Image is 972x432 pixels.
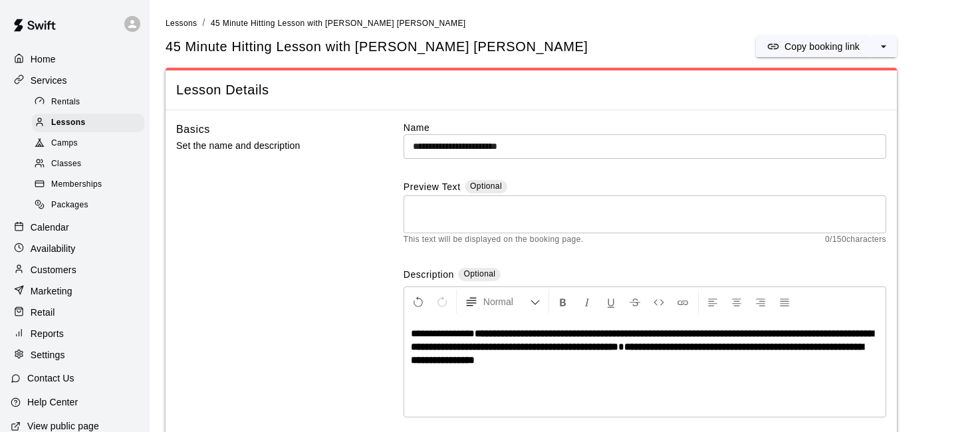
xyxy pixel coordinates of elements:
[32,175,144,194] div: Memberships
[773,290,796,314] button: Justify Align
[459,290,546,314] button: Formatting Options
[51,137,78,150] span: Camps
[31,348,65,362] p: Settings
[648,290,670,314] button: Insert Code
[483,295,530,308] span: Normal
[404,268,454,283] label: Description
[31,284,72,298] p: Marketing
[27,372,74,385] p: Contact Us
[11,217,139,237] a: Calendar
[11,239,139,259] a: Availability
[32,175,150,195] a: Memberships
[32,155,144,173] div: Classes
[32,92,150,112] a: Rentals
[11,324,139,344] a: Reports
[32,134,144,153] div: Camps
[51,158,81,171] span: Classes
[51,199,88,212] span: Packages
[31,53,56,66] p: Home
[404,233,584,247] span: This text will be displayed on the booking page.
[11,281,139,301] a: Marketing
[166,19,197,28] span: Lessons
[404,121,886,134] label: Name
[470,181,502,191] span: Optional
[31,242,76,255] p: Availability
[11,345,139,365] a: Settings
[701,290,724,314] button: Left Align
[11,260,139,280] a: Customers
[756,36,897,57] div: split button
[51,178,102,191] span: Memberships
[624,290,646,314] button: Format Strikethrough
[404,180,461,195] label: Preview Text
[749,290,772,314] button: Right Align
[166,38,588,56] h5: 45 Minute Hitting Lesson with [PERSON_NAME] [PERSON_NAME]
[166,17,197,28] a: Lessons
[31,221,69,234] p: Calendar
[431,290,453,314] button: Redo
[463,269,495,278] span: Optional
[407,290,429,314] button: Undo
[576,290,598,314] button: Format Italics
[671,290,694,314] button: Insert Link
[32,134,150,154] a: Camps
[32,154,150,175] a: Classes
[31,306,55,319] p: Retail
[31,327,64,340] p: Reports
[176,121,210,138] h6: Basics
[725,290,748,314] button: Center Align
[27,395,78,409] p: Help Center
[785,40,860,53] p: Copy booking link
[11,302,139,322] a: Retail
[32,112,150,133] a: Lessons
[825,233,886,247] span: 0 / 150 characters
[32,93,144,112] div: Rentals
[51,96,80,109] span: Rentals
[11,49,139,69] a: Home
[32,114,144,132] div: Lessons
[31,74,67,87] p: Services
[870,36,897,57] button: select merge strategy
[600,290,622,314] button: Format Underline
[166,16,956,31] nav: breadcrumb
[176,138,361,154] p: Set the name and description
[176,81,886,99] span: Lesson Details
[31,263,76,276] p: Customers
[51,116,86,130] span: Lessons
[203,16,205,30] li: /
[32,195,150,216] a: Packages
[211,19,466,28] span: 45 Minute Hitting Lesson with [PERSON_NAME] [PERSON_NAME]
[11,70,139,90] a: Services
[32,196,144,215] div: Packages
[756,36,870,57] button: Copy booking link
[552,290,574,314] button: Format Bold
